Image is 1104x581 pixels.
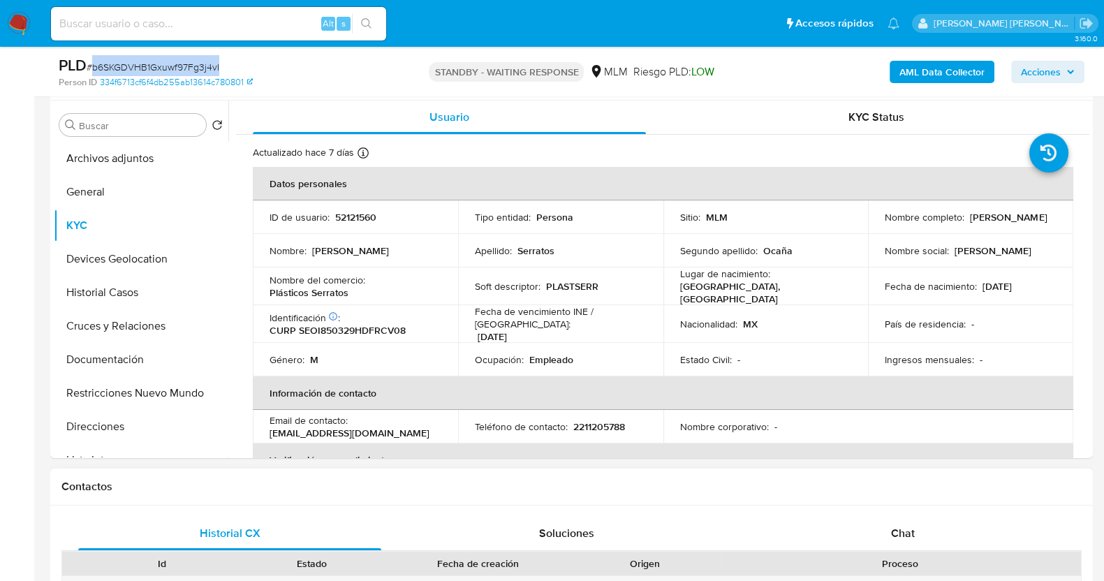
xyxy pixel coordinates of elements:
div: MLM [589,64,627,80]
button: Archivos adjuntos [54,142,228,175]
button: Restricciones Nuevo Mundo [54,376,228,410]
button: Lista Interna [54,443,228,477]
div: Fecha de creación [397,557,560,571]
p: Tipo entidad : [475,211,531,223]
div: Id [96,557,227,571]
span: 3.160.0 [1074,33,1097,44]
p: PLASTSERR [546,280,598,293]
span: Accesos rápidos [795,16,874,31]
a: 334f6713cf6f4db255ab13614c780801 [100,76,253,89]
p: Nombre completo : [885,211,964,223]
p: País de residencia : [885,318,966,330]
th: Información de contacto [253,376,1073,410]
p: ID de usuario : [270,211,330,223]
span: Chat [891,525,915,541]
input: Buscar usuario o caso... [51,15,386,33]
div: Estado [246,557,377,571]
b: PLD [59,54,87,76]
p: [GEOGRAPHIC_DATA], [GEOGRAPHIC_DATA] [680,280,846,305]
p: Apellido : [475,244,512,257]
button: Historial Casos [54,276,228,309]
p: Nombre corporativo : [680,420,769,433]
button: search-icon [352,14,381,34]
button: Volver al orden por defecto [212,119,223,135]
p: Género : [270,353,304,366]
p: Email de contacto : [270,414,348,427]
a: Salir [1079,16,1094,31]
p: baltazar.cabreradupeyron@mercadolibre.com.mx [934,17,1075,30]
p: Fecha de nacimiento : [885,280,977,293]
p: Ingresos mensuales : [885,353,974,366]
b: Person ID [59,76,97,89]
span: KYC Status [848,109,904,125]
span: Usuario [429,109,469,125]
p: Actualizado hace 7 días [253,146,354,159]
p: Identificación : [270,311,340,324]
p: Teléfono de contacto : [475,420,568,433]
th: Datos personales [253,167,1073,200]
button: Direcciones [54,410,228,443]
p: Fecha de vencimiento INE / [GEOGRAPHIC_DATA] : [475,305,647,330]
p: - [971,318,974,330]
p: MLM [706,211,728,223]
p: - [737,353,740,366]
p: Soft descriptor : [475,280,540,293]
p: Estado Civil : [680,353,732,366]
button: KYC [54,209,228,242]
a: Notificaciones [888,17,899,29]
span: # b6SKGDVHB1Gxuwf97Fg3j4vI [87,60,219,74]
p: Lugar de nacimiento : [680,267,770,280]
p: [PERSON_NAME] [312,244,389,257]
p: Empleado [529,353,573,366]
p: - [980,353,982,366]
p: 52121560 [335,211,376,223]
button: AML Data Collector [890,61,994,83]
p: Nacionalidad : [680,318,737,330]
span: LOW [691,64,714,80]
p: MX [743,318,758,330]
button: Cruces y Relaciones [54,309,228,343]
span: Soluciones [539,525,594,541]
span: Riesgo PLD: [633,64,714,80]
p: [PERSON_NAME] [955,244,1031,257]
p: 2211205788 [573,420,625,433]
span: s [341,17,346,30]
p: [DATE] [982,280,1012,293]
p: [DATE] [478,330,507,343]
p: Persona [536,211,573,223]
p: M [310,353,318,366]
button: Devices Geolocation [54,242,228,276]
p: Serratos [517,244,554,257]
p: CURP SEOI850329HDFRCV08 [270,324,406,337]
p: Plásticos Serratos [270,286,348,299]
button: Documentación [54,343,228,376]
h1: Contactos [61,480,1082,494]
button: Buscar [65,119,76,131]
button: Acciones [1011,61,1084,83]
button: General [54,175,228,209]
p: Nombre : [270,244,307,257]
span: Alt [323,17,334,30]
div: Origen [580,557,710,571]
div: Proceso [730,557,1071,571]
p: Ocupación : [475,353,524,366]
span: Historial CX [200,525,260,541]
p: Ocaña [763,244,793,257]
p: Nombre del comercio : [270,274,365,286]
p: [EMAIL_ADDRESS][DOMAIN_NAME] [270,427,429,439]
th: Verificación y cumplimiento [253,443,1073,477]
input: Buscar [79,119,200,132]
p: Nombre social : [885,244,949,257]
span: Acciones [1021,61,1061,83]
p: - [774,420,777,433]
p: STANDBY - WAITING RESPONSE [429,62,584,82]
p: Sitio : [680,211,700,223]
p: Segundo apellido : [680,244,758,257]
p: [PERSON_NAME] [970,211,1047,223]
b: AML Data Collector [899,61,985,83]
